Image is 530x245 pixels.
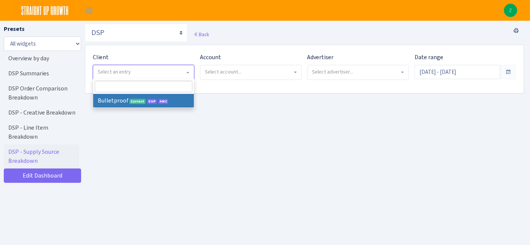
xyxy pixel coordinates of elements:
a: DSP Summaries [4,66,79,81]
a: Edit Dashboard [4,168,81,183]
span: Select advertiser... [312,68,353,75]
span: Current [129,99,146,104]
a: DSP - Creative Breakdown [4,105,79,120]
a: Z [504,4,517,17]
button: Toggle navigation [80,4,98,17]
span: Amazon Marketing Cloud [158,99,168,104]
label: Presets [4,24,25,34]
label: Account [200,53,221,62]
a: DSP - Supply Source Breakdown [4,144,79,168]
img: Zach Belous [504,4,517,17]
a: DSP Order Comparison Breakdown [4,81,79,105]
label: Advertiser [307,53,334,62]
span: DSP [147,99,157,104]
li: Bulletproof [93,94,194,107]
a: Back [194,31,209,38]
a: Overview by day [4,51,79,66]
label: Date range [415,53,443,62]
a: DSP - Line Item Breakdown [4,120,79,144]
span: Select account... [205,68,241,75]
span: Select an entry [98,68,131,75]
label: Client [93,53,109,62]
